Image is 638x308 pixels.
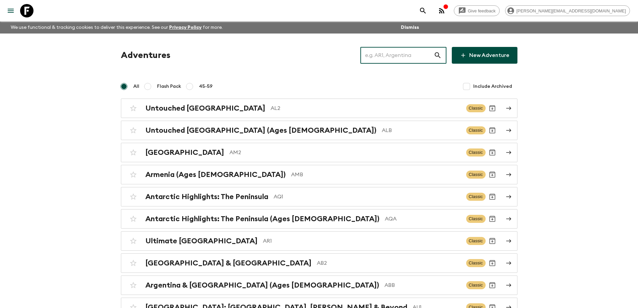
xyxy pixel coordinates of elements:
button: Archive [486,102,499,115]
span: Classic [466,259,486,267]
h2: Ultimate [GEOGRAPHIC_DATA] [145,237,258,245]
button: Archive [486,256,499,270]
button: Dismiss [399,23,421,32]
p: AL2 [271,104,461,112]
button: search adventures [416,4,430,17]
span: Classic [466,281,486,289]
span: [PERSON_NAME][EMAIL_ADDRESS][DOMAIN_NAME] [513,8,630,13]
h2: [GEOGRAPHIC_DATA] [145,148,224,157]
span: Give feedback [464,8,499,13]
span: 45-59 [199,83,213,90]
span: Include Archived [473,83,512,90]
span: Flash Pack [157,83,181,90]
span: Classic [466,126,486,134]
span: Classic [466,215,486,223]
h2: Argentina & [GEOGRAPHIC_DATA] (Ages [DEMOGRAPHIC_DATA]) [145,281,379,290]
button: menu [4,4,17,17]
a: Antarctic Highlights: The PeninsulaAQ1ClassicArchive [121,187,517,206]
p: AR1 [263,237,461,245]
div: [PERSON_NAME][EMAIL_ADDRESS][DOMAIN_NAME] [505,5,630,16]
button: Archive [486,146,499,159]
a: Privacy Policy [169,25,202,30]
a: Ultimate [GEOGRAPHIC_DATA]AR1ClassicArchive [121,231,517,251]
h1: Adventures [121,49,170,62]
p: We use functional & tracking cookies to deliver this experience. See our for more. [8,21,225,34]
a: Argentina & [GEOGRAPHIC_DATA] (Ages [DEMOGRAPHIC_DATA])ABBClassicArchive [121,275,517,295]
h2: Untouched [GEOGRAPHIC_DATA] [145,104,265,113]
a: [GEOGRAPHIC_DATA]AM2ClassicArchive [121,143,517,162]
button: Archive [486,212,499,226]
span: Classic [466,104,486,112]
p: AM2 [229,148,461,157]
span: All [133,83,139,90]
span: Classic [466,237,486,245]
h2: Untouched [GEOGRAPHIC_DATA] (Ages [DEMOGRAPHIC_DATA]) [145,126,376,135]
button: Archive [486,234,499,248]
a: New Adventure [452,47,517,64]
a: Antarctic Highlights: The Peninsula (Ages [DEMOGRAPHIC_DATA])AQAClassicArchive [121,209,517,229]
h2: Antarctic Highlights: The Peninsula [145,192,268,201]
h2: [GEOGRAPHIC_DATA] & [GEOGRAPHIC_DATA] [145,259,311,267]
a: Untouched [GEOGRAPHIC_DATA] (Ages [DEMOGRAPHIC_DATA])ALBClassicArchive [121,121,517,140]
a: Give feedback [454,5,500,16]
a: Untouched [GEOGRAPHIC_DATA]AL2ClassicArchive [121,99,517,118]
span: Classic [466,148,486,157]
button: Archive [486,168,499,181]
button: Archive [486,124,499,137]
span: Classic [466,193,486,201]
a: Armenia (Ages [DEMOGRAPHIC_DATA])AMBClassicArchive [121,165,517,184]
p: AQA [385,215,461,223]
button: Archive [486,279,499,292]
p: AMB [291,171,461,179]
a: [GEOGRAPHIC_DATA] & [GEOGRAPHIC_DATA]AB2ClassicArchive [121,253,517,273]
h2: Antarctic Highlights: The Peninsula (Ages [DEMOGRAPHIC_DATA]) [145,214,379,223]
button: Archive [486,190,499,203]
p: AB2 [317,259,461,267]
p: ABB [384,281,461,289]
input: e.g. AR1, Argentina [360,46,434,65]
p: AQ1 [274,193,461,201]
h2: Armenia (Ages [DEMOGRAPHIC_DATA]) [145,170,286,179]
span: Classic [466,171,486,179]
p: ALB [382,126,461,134]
